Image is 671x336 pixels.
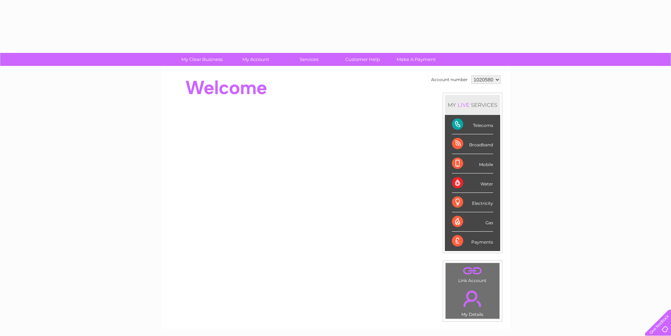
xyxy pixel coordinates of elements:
a: My Account [226,53,285,66]
div: Broadband [452,134,493,154]
a: . [447,265,498,277]
td: Link Account [445,263,500,285]
a: Customer Help [334,53,392,66]
div: Payments [452,232,493,251]
div: Water [452,173,493,193]
td: My Details [445,285,500,319]
div: Electricity [452,193,493,212]
div: MY SERVICES [445,95,500,115]
a: . [447,286,498,311]
div: Mobile [452,154,493,173]
div: Telecoms [452,115,493,134]
a: Services [280,53,338,66]
div: LIVE [456,102,471,108]
div: Gas [452,212,493,232]
td: Account number [429,74,470,86]
a: My Clear Business [173,53,231,66]
a: Make A Payment [387,53,445,66]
